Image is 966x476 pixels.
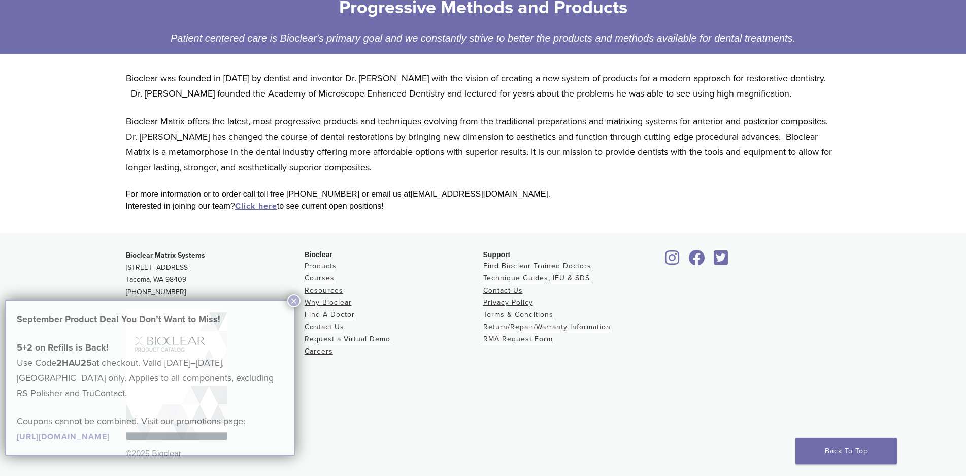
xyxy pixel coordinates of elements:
[711,256,732,266] a: Bioclear
[17,342,109,353] strong: 5+2 on Refills is Back!
[305,274,335,282] a: Courses
[56,357,92,368] strong: 2HAU25
[305,298,352,307] a: Why Bioclear
[685,256,709,266] a: Bioclear
[483,310,553,319] a: Terms & Conditions
[235,201,277,211] a: Click here
[161,30,805,46] div: Patient centered care is Bioclear's primary goal and we constantly strive to better the products ...
[305,310,355,319] a: Find A Doctor
[305,347,333,356] a: Careers
[126,251,205,260] strong: Bioclear Matrix Systems
[483,286,523,295] a: Contact Us
[17,432,110,442] a: [URL][DOMAIN_NAME]
[483,250,511,259] span: Support
[305,286,343,295] a: Resources
[305,250,332,259] span: Bioclear
[126,448,841,460] div: ©2025 Bioclear
[126,71,841,101] p: Bioclear was founded in [DATE] by dentist and inventor Dr. [PERSON_NAME] with the vision of creat...
[483,262,591,270] a: Find Bioclear Trained Doctors
[126,188,841,200] div: For more information or to order call toll free [PHONE_NUMBER] or email us at [EMAIL_ADDRESS][DOM...
[305,335,390,343] a: Request a Virtual Demo
[287,294,301,307] button: Close
[483,274,590,282] a: Technique Guides, IFU & SDS
[17,340,283,401] p: Use Code at checkout. Valid [DATE]–[DATE], [GEOGRAPHIC_DATA] only. Applies to all components, exc...
[17,414,283,444] p: Coupons cannot be combined. Visit our promotions page:
[126,114,841,175] p: Bioclear Matrix offers the latest, most progressive products and techniques evolving from the tra...
[126,200,841,212] div: Interested in joining our team? to see current open positions!
[662,256,683,266] a: Bioclear
[795,438,897,464] a: Back To Top
[126,249,305,298] p: [STREET_ADDRESS] Tacoma, WA 98409 [PHONE_NUMBER]
[305,262,337,270] a: Products
[483,323,611,331] a: Return/Repair/Warranty Information
[483,298,533,307] a: Privacy Policy
[17,313,220,325] strong: September Product Deal You Don’t Want to Miss!
[305,323,344,331] a: Contact Us
[483,335,553,343] a: RMA Request Form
